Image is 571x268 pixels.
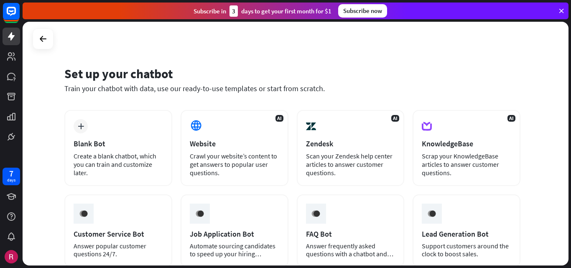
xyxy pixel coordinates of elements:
div: 3 [229,5,238,17]
a: 7 days [3,168,20,185]
div: 7 [9,170,13,177]
div: Subscribe in days to get your first month for $1 [194,5,331,17]
div: days [7,177,15,183]
div: Subscribe now [338,4,387,18]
